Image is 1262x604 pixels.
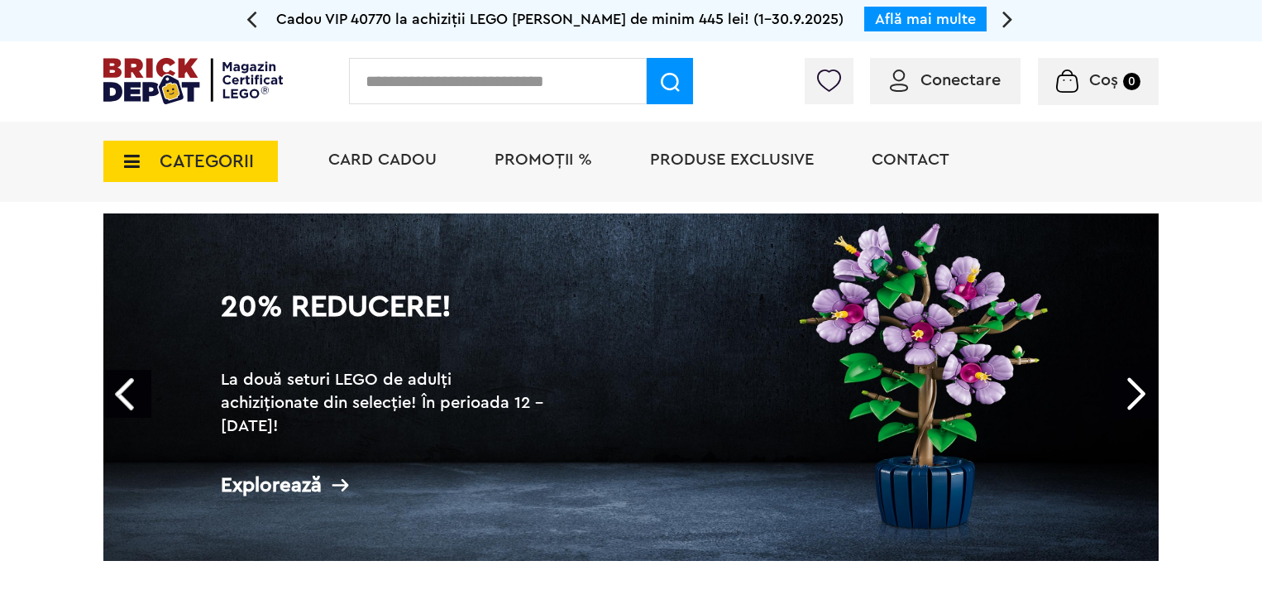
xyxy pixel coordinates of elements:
[103,213,1159,561] a: 20% Reducere!La două seturi LEGO de adulți achiziționate din selecție! În perioada 12 - [DATE]!Ex...
[1111,370,1159,418] a: Next
[328,151,437,168] a: Card Cadou
[890,72,1001,89] a: Conectare
[875,12,976,26] a: Află mai multe
[1089,72,1118,89] span: Coș
[650,151,814,168] a: Produse exclusive
[103,370,151,418] a: Prev
[276,12,844,26] span: Cadou VIP 40770 la achiziții LEGO [PERSON_NAME] de minim 445 lei! (1-30.9.2025)
[221,292,552,352] h1: 20% Reducere!
[160,152,254,170] span: CATEGORII
[1123,73,1140,90] small: 0
[872,151,949,168] a: Contact
[920,72,1001,89] span: Conectare
[495,151,592,168] a: PROMOȚII %
[221,475,552,496] div: Explorează
[221,368,552,438] h2: La două seturi LEGO de adulți achiziționate din selecție! În perioada 12 - [DATE]!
